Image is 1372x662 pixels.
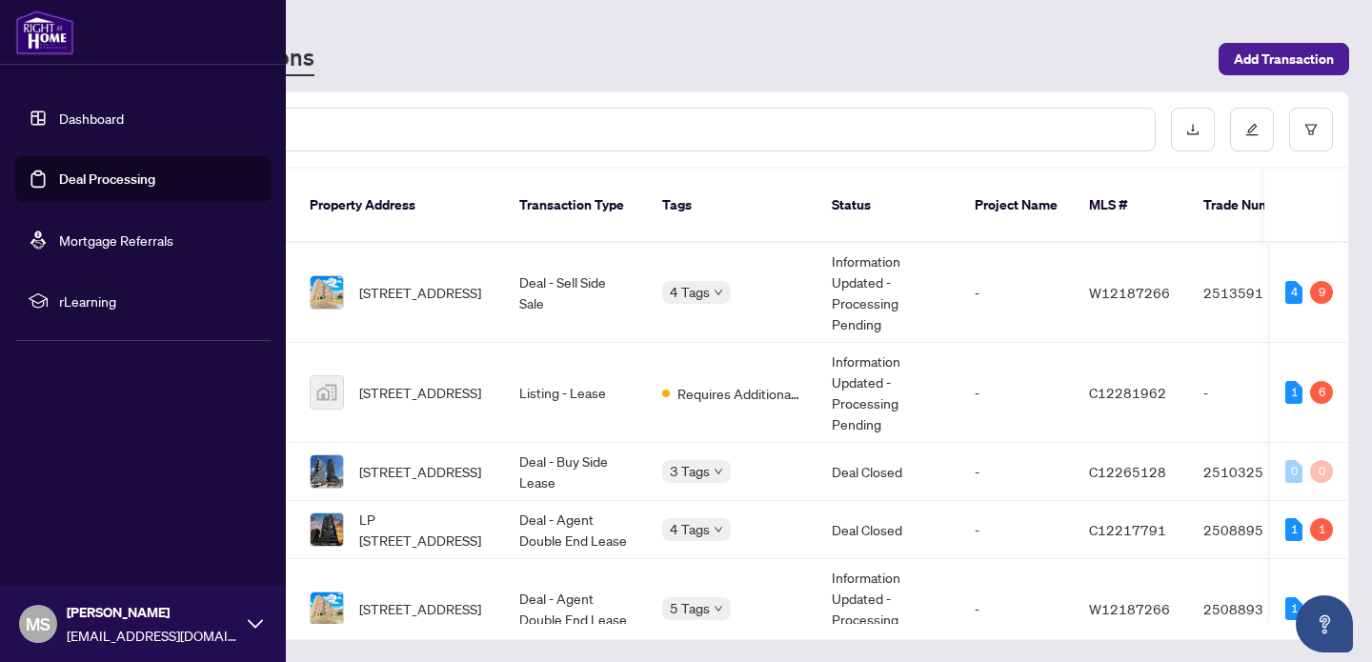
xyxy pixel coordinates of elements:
[1304,123,1318,136] span: filter
[1285,381,1302,404] div: 1
[1089,521,1166,538] span: C12217791
[1171,108,1215,151] button: download
[959,559,1074,659] td: -
[359,509,489,551] span: LP [STREET_ADDRESS]
[1285,281,1302,304] div: 4
[1188,501,1322,559] td: 2508895
[15,10,74,55] img: logo
[1230,108,1274,151] button: edit
[59,231,173,249] a: Mortgage Referrals
[1188,343,1322,443] td: -
[1089,284,1170,301] span: W12187266
[311,455,343,488] img: thumbnail-img
[1296,595,1353,652] button: Open asap
[817,169,959,243] th: Status
[817,343,959,443] td: Information Updated - Processing Pending
[959,343,1074,443] td: -
[647,169,817,243] th: Tags
[959,501,1074,559] td: -
[504,501,647,559] td: Deal - Agent Double End Lease
[311,513,343,546] img: thumbnail-img
[1188,169,1322,243] th: Trade Number
[1289,108,1333,151] button: filter
[504,243,647,343] td: Deal - Sell Side Sale
[670,597,710,619] span: 5 Tags
[1234,44,1334,74] span: Add Transaction
[504,559,647,659] td: Deal - Agent Double End Lease
[59,171,155,188] a: Deal Processing
[359,382,481,403] span: [STREET_ADDRESS]
[670,281,710,303] span: 4 Tags
[1188,243,1322,343] td: 2513591
[959,243,1074,343] td: -
[959,169,1074,243] th: Project Name
[1186,123,1200,136] span: download
[1074,169,1188,243] th: MLS #
[1285,597,1302,620] div: 1
[1245,123,1259,136] span: edit
[504,343,647,443] td: Listing - Lease
[1310,381,1333,404] div: 6
[59,291,257,311] span: rLearning
[670,518,710,540] span: 4 Tags
[1310,460,1333,483] div: 0
[817,559,959,659] td: Information Updated - Processing Pending
[504,169,647,243] th: Transaction Type
[1310,281,1333,304] div: 9
[1285,460,1302,483] div: 0
[504,443,647,501] td: Deal - Buy Side Lease
[817,501,959,559] td: Deal Closed
[959,443,1074,501] td: -
[817,443,959,501] td: Deal Closed
[714,288,723,297] span: down
[714,525,723,534] span: down
[26,611,50,637] span: MS
[1089,384,1166,401] span: C12281962
[67,602,238,623] span: [PERSON_NAME]
[59,110,124,127] a: Dashboard
[359,282,481,303] span: [STREET_ADDRESS]
[817,243,959,343] td: Information Updated - Processing Pending
[714,467,723,476] span: down
[1219,43,1349,75] button: Add Transaction
[67,625,238,646] span: [EMAIL_ADDRESS][DOMAIN_NAME]
[359,461,481,482] span: [STREET_ADDRESS]
[311,592,343,625] img: thumbnail-img
[359,598,481,619] span: [STREET_ADDRESS]
[1089,463,1166,480] span: C12265128
[1310,518,1333,541] div: 1
[677,383,801,404] span: Requires Additional Docs
[311,276,343,309] img: thumbnail-img
[1285,518,1302,541] div: 1
[670,460,710,482] span: 3 Tags
[1089,600,1170,617] span: W12187266
[1188,443,1322,501] td: 2510325
[311,376,343,409] img: thumbnail-img
[1188,559,1322,659] td: 2508893
[294,169,504,243] th: Property Address
[714,604,723,613] span: down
